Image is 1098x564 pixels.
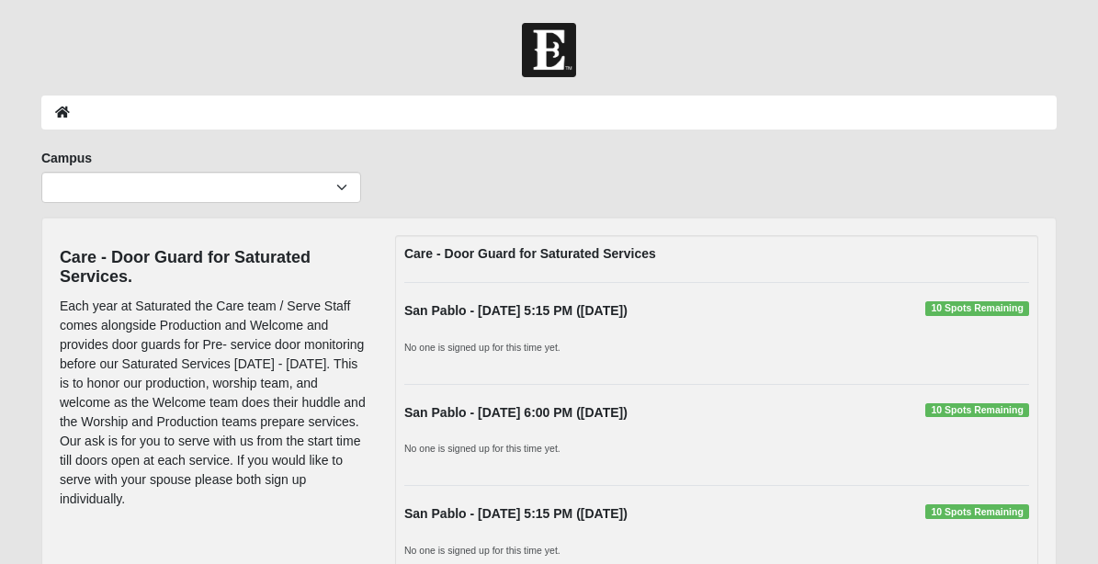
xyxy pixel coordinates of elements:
[925,403,1029,418] span: 10 Spots Remaining
[404,405,628,420] strong: San Pablo - [DATE] 6:00 PM ([DATE])
[522,23,576,77] img: Church of Eleven22 Logo
[925,301,1029,316] span: 10 Spots Remaining
[41,149,92,167] label: Campus
[60,297,368,509] p: Each year at Saturated the Care team / Serve Staff comes alongside Production and Welcome and pro...
[925,504,1029,519] span: 10 Spots Remaining
[404,303,628,318] strong: San Pablo - [DATE] 5:15 PM ([DATE])
[404,443,560,454] small: No one is signed up for this time yet.
[404,246,656,261] strong: Care - Door Guard for Saturated Services
[60,248,368,288] h4: Care - Door Guard for Saturated Services.
[404,342,560,353] small: No one is signed up for this time yet.
[404,506,628,521] strong: San Pablo - [DATE] 5:15 PM ([DATE])
[404,545,560,556] small: No one is signed up for this time yet.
